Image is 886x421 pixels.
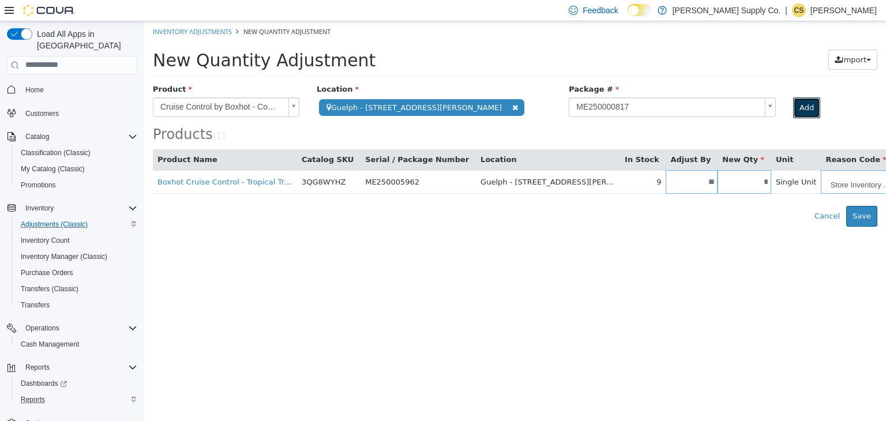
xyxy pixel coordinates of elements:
small: ( ) [69,110,81,120]
span: Feedback [583,5,618,16]
a: Cash Management [16,337,84,351]
button: Cancel [664,185,702,205]
button: Inventory [21,201,58,215]
a: Dashboards [16,377,72,390]
span: My Catalog (Classic) [16,162,137,176]
span: CS [794,3,804,17]
span: Single Unit [632,156,673,165]
a: Store Inventory Audit [679,150,773,172]
span: Purchase Orders [16,266,137,280]
img: Cova [23,5,75,16]
button: Location [336,133,374,144]
td: 3QG8WYHZ [153,149,216,172]
span: Operations [25,324,59,333]
span: My Catalog (Classic) [21,164,85,174]
button: Classification (Classic) [12,145,142,161]
a: Purchase Orders [16,266,78,280]
a: Promotions [16,178,61,192]
span: Catalog [25,132,49,141]
span: Reports [25,363,50,372]
span: Package # [425,63,475,72]
a: Boxhot Cruise Control - Tropical Trip 510 Thread Cartridge - 2g [13,156,247,165]
span: Inventory Manager (Classic) [21,252,107,261]
button: Customers [2,105,142,122]
span: Classification (Classic) [16,146,137,160]
span: Dark Mode [628,16,628,17]
span: Reports [21,360,137,374]
button: Inventory Count [12,232,142,249]
span: Inventory Count [21,236,70,245]
button: Transfers (Classic) [12,281,142,297]
button: Purchase Orders [12,265,142,281]
a: Inventory Count [16,234,74,247]
span: Classification (Classic) [21,148,91,157]
button: Catalog [21,130,54,144]
button: Home [2,81,142,98]
a: Customers [21,107,63,121]
span: Operations [21,321,137,335]
span: Reason Code [681,134,742,142]
span: Catalog [21,130,137,144]
button: Add [649,76,676,97]
button: Unit [632,133,651,144]
a: ME250000817 [425,76,632,96]
span: Home [21,82,137,97]
a: Home [21,83,48,97]
a: Transfers (Classic) [16,282,83,296]
span: Inventory Manager (Classic) [16,250,137,264]
button: My Catalog (Classic) [12,161,142,177]
span: Inventory Count [16,234,137,247]
span: Transfers [16,298,137,312]
span: Guelph - [STREET_ADDRESS][PERSON_NAME] [336,156,507,165]
a: Dashboards [12,375,142,392]
td: 9 [476,149,521,172]
a: Classification (Classic) [16,146,95,160]
a: Reports [16,393,50,407]
button: Operations [21,321,64,335]
a: Adjustments (Classic) [16,217,92,231]
span: Store Inventory Audit [679,150,758,173]
span: Transfers [21,300,50,310]
span: Adjustments (Classic) [21,220,88,229]
button: Reports [12,392,142,408]
span: ME250000817 [425,77,616,95]
span: Purchase Orders [21,268,73,277]
button: Inventory [2,200,142,216]
span: Reports [21,395,45,404]
span: New Quantity Adjustment [99,6,186,14]
button: In Stock [480,133,517,144]
span: Customers [25,109,59,118]
span: Location [172,63,215,72]
span: New Qty [578,134,620,142]
span: Adjustments (Classic) [16,217,137,231]
span: 1 [72,110,78,120]
a: Transfers [16,298,54,312]
button: Save [702,185,733,205]
span: New Quantity Adjustment [9,29,231,49]
span: Dashboards [16,377,137,390]
span: Customers [21,106,137,121]
p: | [785,3,787,17]
span: Home [25,85,44,95]
button: Transfers [12,297,142,313]
button: Cash Management [12,336,142,352]
button: Reports [2,359,142,375]
span: Cash Management [21,340,79,349]
button: Promotions [12,177,142,193]
button: Import [684,28,733,49]
button: Operations [2,320,142,336]
a: Cruise Control by Boxhot - CouchLock Kush 510 Thread Cartridge - Indica - 2g [9,76,155,96]
span: Reports [16,393,137,407]
a: My Catalog (Classic) [16,162,89,176]
span: Transfers (Classic) [21,284,78,294]
span: Inventory [21,201,137,215]
button: Product Name [13,133,76,144]
span: Guelph - [STREET_ADDRESS][PERSON_NAME] [175,78,380,95]
input: Dark Mode [628,4,652,16]
span: Cash Management [16,337,137,351]
p: [PERSON_NAME] Supply Co. [673,3,781,17]
button: Adjustments (Classic) [12,216,142,232]
span: Dashboards [21,379,67,388]
span: Cruise Control by Boxhot - CouchLock Kush 510 Thread Cartridge - Indica - 2g [9,77,140,95]
button: Serial / Package Number [221,133,327,144]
